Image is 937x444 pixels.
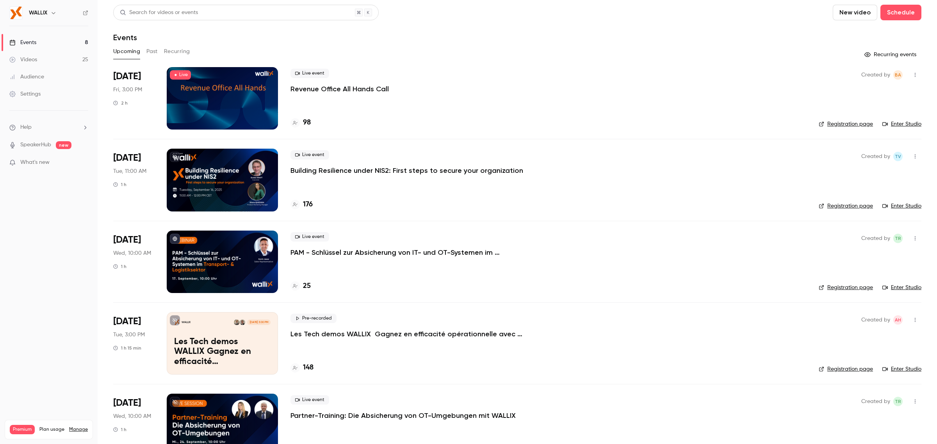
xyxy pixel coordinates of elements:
[113,45,140,58] button: Upcoming
[290,69,329,78] span: Live event
[113,181,126,188] div: 1 h
[10,425,35,434] span: Premium
[170,70,191,80] span: Live
[861,70,890,80] span: Created by
[113,397,141,409] span: [DATE]
[895,70,901,80] span: BA
[290,150,329,160] span: Live event
[9,123,88,131] li: help-dropdown-opener
[113,312,154,375] div: Sep 23 Tue, 3:00 PM (Europe/Paris)
[303,199,313,210] h4: 176
[861,315,890,325] span: Created by
[113,426,126,433] div: 1 h
[882,120,921,128] a: Enter Studio
[893,397,903,406] span: Thomas Reinhard
[290,166,523,175] a: Building Resilience under NIS2: First steps to secure your organization
[893,70,903,80] span: Bea Andres
[290,199,313,210] a: 176
[20,141,51,149] a: SpeakerHub
[79,159,88,166] iframe: Noticeable Trigger
[113,167,146,175] span: Tue, 11:00 AM
[303,281,311,291] h4: 25
[113,345,141,351] div: 1 h 15 min
[290,362,314,373] a: 148
[895,315,901,325] span: AH
[833,5,877,20] button: New video
[882,284,921,291] a: Enter Studio
[56,141,71,149] span: new
[39,426,64,433] span: Plan usage
[895,152,901,161] span: TV
[113,234,141,246] span: [DATE]
[861,397,890,406] span: Created by
[290,232,329,242] span: Live event
[20,158,50,167] span: What's new
[164,45,190,58] button: Recurring
[893,315,903,325] span: Audrey Hiba
[113,33,137,42] h1: Events
[9,56,37,64] div: Videos
[113,231,154,293] div: Sep 17 Wed, 10:00 AM (Europe/Paris)
[113,315,141,328] span: [DATE]
[895,397,901,406] span: TR
[882,202,921,210] a: Enter Studio
[861,48,921,61] button: Recurring events
[880,5,921,20] button: Schedule
[167,312,278,375] a: Les Tech demos WALLIX Gagnez en efficacité opérationnelle avec WALLIX PAMWALLIXGrégoire DE MONTGO...
[182,320,191,324] p: WALLIX
[290,314,337,323] span: Pre-recorded
[113,331,145,339] span: Tue, 3:00 PM
[290,84,389,94] a: Revenue Office All Hands Call
[29,9,47,17] h6: WALLIX
[9,73,44,81] div: Audience
[819,284,873,291] a: Registration page
[69,426,88,433] a: Manage
[113,152,141,164] span: [DATE]
[120,9,198,17] div: Search for videos or events
[290,411,516,420] a: Partner-Training: Die Absicherung von OT-Umgebungen mit WALLIX
[290,248,525,257] a: PAM - Schlüssel zur Absicherung von IT- und OT-Systemen im Transport- & Logistiksektor
[113,100,128,106] div: 2 h
[290,281,311,291] a: 25
[240,320,245,325] img: Grégoire DE MONTGOLFIER
[290,117,311,128] a: 98
[9,39,36,46] div: Events
[290,329,525,339] a: Les Tech demos WALLIX Gagnez en efficacité opérationnelle avec WALLIX PAM
[819,202,873,210] a: Registration page
[819,365,873,373] a: Registration page
[20,123,32,131] span: Help
[893,152,903,161] span: Thu Vu
[893,234,903,243] span: Thomas Reinhard
[882,365,921,373] a: Enter Studio
[247,320,270,325] span: [DATE] 3:00 PM
[174,337,271,367] p: Les Tech demos WALLIX Gagnez en efficacité opérationnelle avec WALLIX PAM
[303,117,311,128] h4: 98
[895,234,901,243] span: TR
[861,234,890,243] span: Created by
[113,70,141,83] span: [DATE]
[113,412,151,420] span: Wed, 10:00 AM
[113,263,126,270] div: 1 h
[113,67,154,130] div: Sep 12 Fri, 3:00 PM (Europe/Madrid)
[861,152,890,161] span: Created by
[290,395,329,405] span: Live event
[303,362,314,373] h4: 148
[146,45,158,58] button: Past
[113,86,142,94] span: Fri, 3:00 PM
[113,149,154,211] div: Sep 16 Tue, 11:00 AM (Europe/Paris)
[113,249,151,257] span: Wed, 10:00 AM
[10,7,22,19] img: WALLIX
[819,120,873,128] a: Registration page
[9,90,41,98] div: Settings
[234,320,239,325] img: Marc Balasko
